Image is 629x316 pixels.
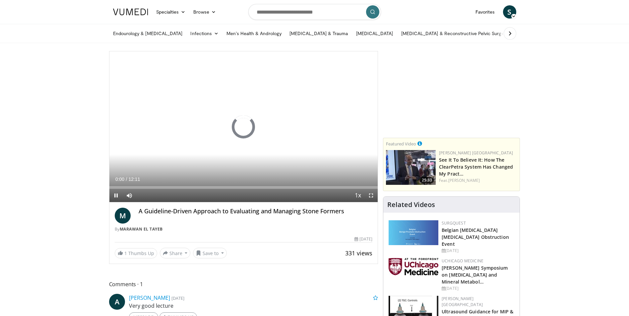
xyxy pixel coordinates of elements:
[193,248,227,258] button: Save to
[109,51,378,202] video-js: Video Player
[442,258,483,264] a: UChicago Medicine
[222,27,285,40] a: Men’s Health & Andrology
[389,258,438,275] img: 5f87bdfb-7fdf-48f0-85f3-b6bcda6427bf.jpg.150x105_q85_autocrop_double_scale_upscale_version-0.2.jpg
[387,201,435,209] h4: Related Videos
[129,294,170,301] a: [PERSON_NAME]
[171,295,184,301] small: [DATE]
[397,27,512,40] a: [MEDICAL_DATA] & Reconstructive Pelvic Surgery
[442,227,509,247] a: Belgian [MEDICAL_DATA] [MEDICAL_DATA] Obstruction Event
[345,249,372,257] span: 331 views
[139,208,373,215] h4: A Guideline-Driven Approach to Evaluating and Managing Stone Formers
[442,220,466,226] a: Surgquest
[439,178,517,184] div: Feat.
[386,141,416,147] small: Featured Video
[248,4,381,20] input: Search topics, interventions
[442,296,483,307] a: [PERSON_NAME] [GEOGRAPHIC_DATA]
[152,5,190,19] a: Specialties
[442,265,508,285] a: [PERSON_NAME] Symposium on [MEDICAL_DATA] and Mineral Metabol…
[186,27,222,40] a: Infections
[109,186,378,189] div: Progress Bar
[351,189,364,202] button: Playback Rate
[386,150,436,185] a: 25:33
[109,280,378,289] span: Comments 1
[123,189,136,202] button: Mute
[472,5,499,19] a: Favorites
[109,294,125,310] a: A
[115,208,131,224] a: M
[160,248,191,258] button: Share
[442,286,514,291] div: [DATE]
[189,5,220,19] a: Browse
[126,177,127,182] span: /
[354,236,372,242] div: [DATE]
[115,226,373,232] div: By
[129,302,378,310] p: Very good lecture
[386,150,436,185] img: 47196b86-3779-4b90-b97e-820c3eda9b3b.150x105_q85_crop-smart_upscale.jpg
[124,250,127,256] span: 1
[439,150,513,156] a: [PERSON_NAME] [GEOGRAPHIC_DATA]
[115,248,157,258] a: 1 Thumbs Up
[389,220,438,245] img: 08d442d2-9bc4-4584-b7ef-4efa69e0f34c.png.150x105_q85_autocrop_double_scale_upscale_version-0.2.png
[120,226,163,232] a: Marawan El Tayeb
[128,177,140,182] span: 12:11
[448,178,480,183] a: [PERSON_NAME]
[113,9,148,15] img: VuMedi Logo
[352,27,397,40] a: [MEDICAL_DATA]
[364,189,378,202] button: Fullscreen
[439,157,513,177] a: See It To Believe It: How The ClearPetra System Has Changed My Pract…
[109,189,123,202] button: Pause
[402,51,501,134] iframe: Advertisement
[285,27,352,40] a: [MEDICAL_DATA] & Trauma
[503,5,516,19] a: S
[442,248,514,254] div: [DATE]
[420,177,434,183] span: 25:33
[109,27,187,40] a: Endourology & [MEDICAL_DATA]
[115,177,124,182] span: 0:00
